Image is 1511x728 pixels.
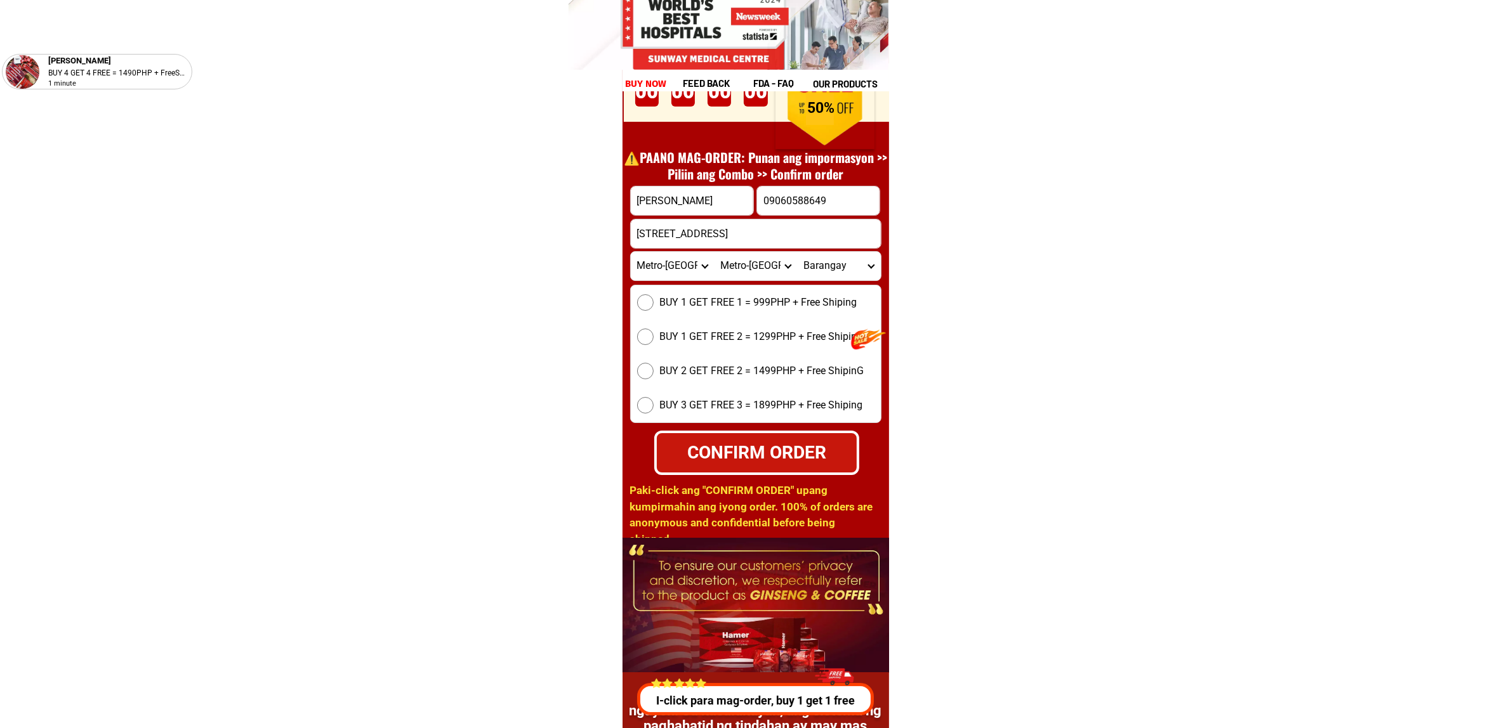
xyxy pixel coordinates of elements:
[714,252,797,280] select: Select district
[637,328,654,345] input: BUY 1 GET FREE 2 = 1299PHP + Free Shiping
[797,252,880,280] select: Select commune
[637,397,654,413] input: BUY 3 GET FREE 3 = 1899PHP + Free Shiping
[631,252,714,280] select: Select province
[813,77,887,91] h1: our products
[631,219,881,248] input: Input address
[630,483,880,547] h1: Paki-click ang "CONFIRM ORDER" upang kumpirmahin ang iyong order. 100% of orders are anonymous an...
[625,77,667,91] h1: buy now
[789,100,853,117] h1: 50%
[660,329,863,344] span: BUY 1 GET FREE 2 = 1299PHP + Free Shiping
[753,76,824,91] h1: fda - FAQ
[656,439,857,465] div: CONFIRM ORDER
[617,149,894,182] h1: ⚠️️PAANO MAG-ORDER: Punan ang impormasyon >> Piliin ang Combo >> Confirm order
[757,186,880,215] input: Input phone_number
[631,692,873,709] p: I-click para mag-order, buy 1 get 1 free
[660,363,864,379] span: BUY 2 GET FREE 2 = 1499PHP + Free ShipinG
[637,363,654,379] input: BUY 2 GET FREE 2 = 1499PHP + Free ShipinG
[683,76,751,91] h1: feed back
[660,295,857,310] span: BUY 1 GET FREE 1 = 999PHP + Free Shiping
[637,294,654,311] input: BUY 1 GET FREE 1 = 999PHP + Free Shiping
[631,186,753,215] input: Input full_name
[660,398,863,413] span: BUY 3 GET FREE 3 = 1899PHP + Free Shiping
